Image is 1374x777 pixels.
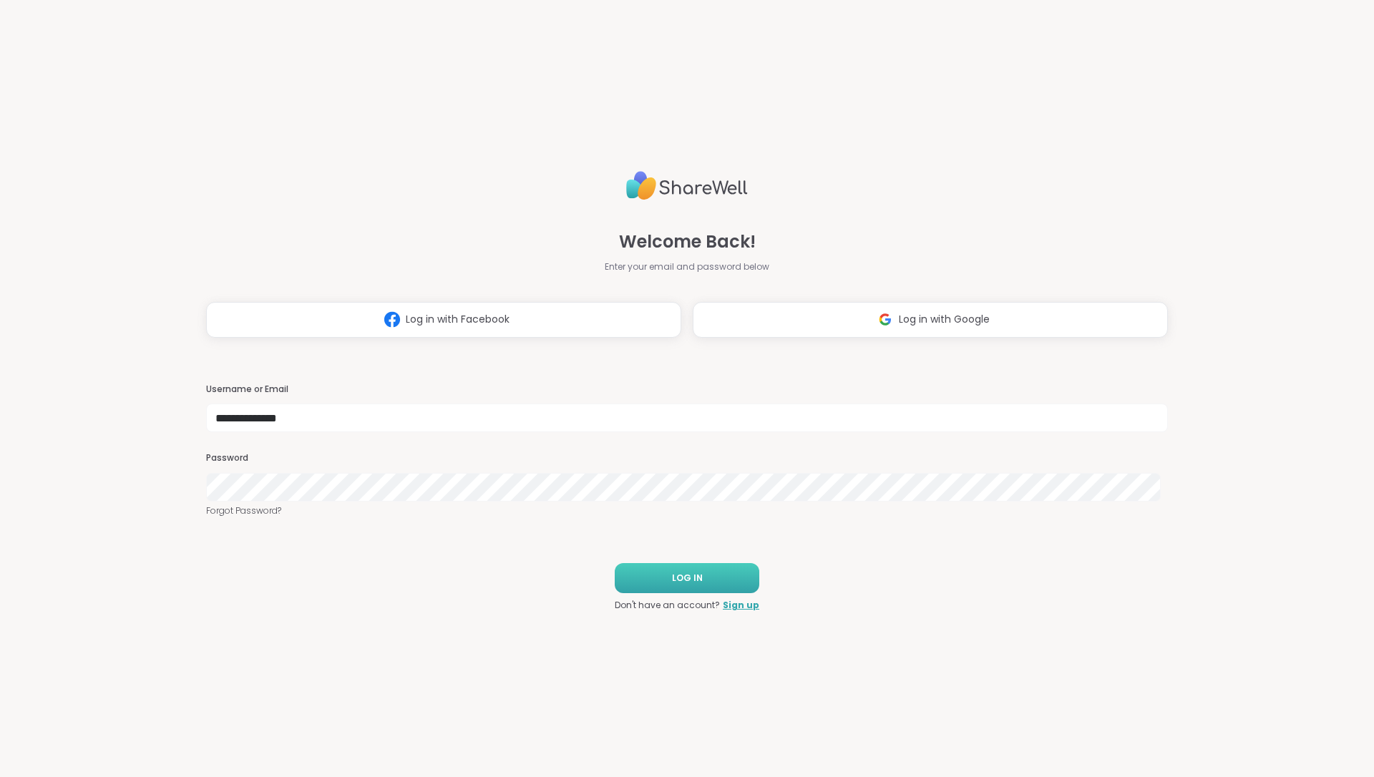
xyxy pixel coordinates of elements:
span: Enter your email and password below [605,260,769,273]
img: ShareWell Logomark [379,306,406,333]
a: Forgot Password? [206,504,1168,517]
span: LOG IN [672,572,703,585]
img: ShareWell Logomark [872,306,899,333]
button: Log in with Facebook [206,302,681,338]
img: ShareWell Logo [626,165,748,206]
a: Sign up [723,599,759,612]
span: Don't have an account? [615,599,720,612]
button: LOG IN [615,563,759,593]
button: Log in with Google [693,302,1168,338]
h3: Username or Email [206,383,1168,396]
span: Log in with Google [899,312,990,327]
span: Log in with Facebook [406,312,510,327]
span: Welcome Back! [619,229,756,255]
h3: Password [206,452,1168,464]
